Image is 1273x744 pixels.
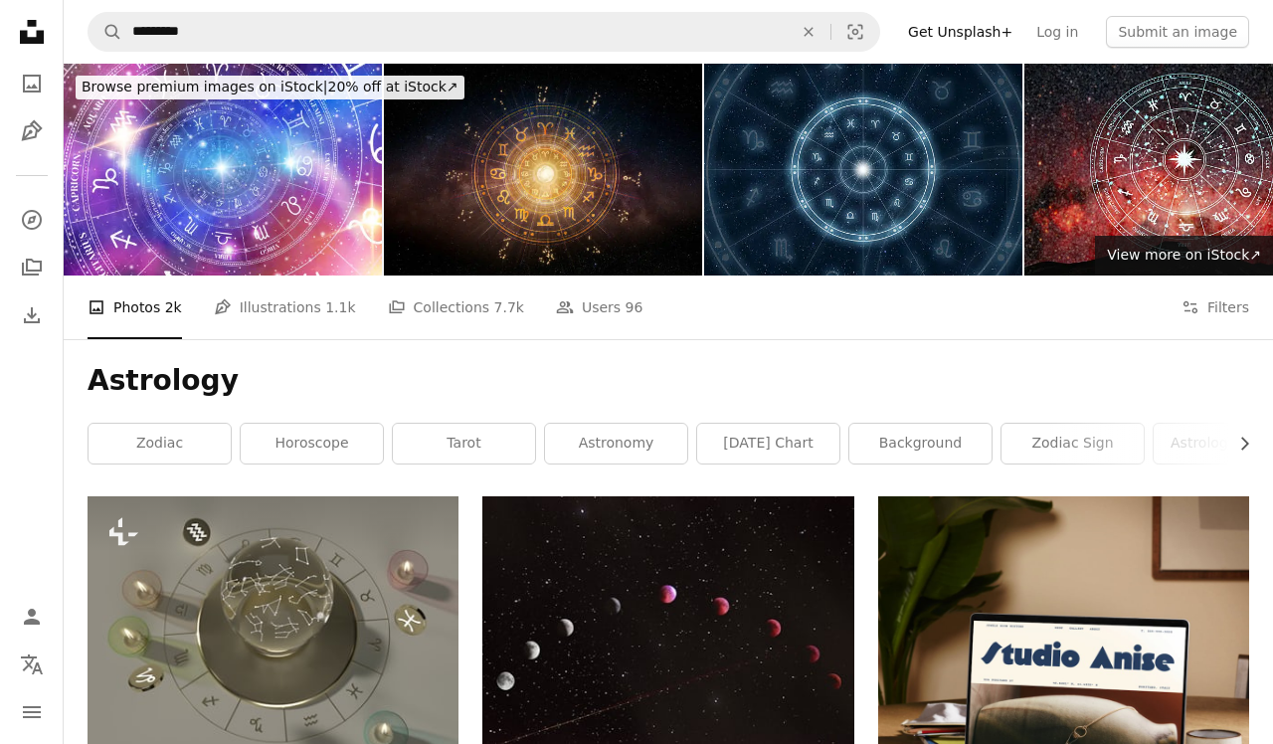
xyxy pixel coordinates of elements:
[12,597,52,637] a: Log in / Sign up
[12,645,52,684] button: Language
[325,296,355,318] span: 1.1k
[1182,276,1249,339] button: Filters
[1107,247,1261,263] span: View more on iStock ↗
[12,64,52,103] a: Photos
[704,64,1022,276] img: Zodiac Signs and Astrology Wheel
[1106,16,1249,48] button: Submit an image
[82,79,327,94] span: Browse premium images on iStock |
[1226,424,1249,464] button: scroll list to the right
[545,424,687,464] a: astronomy
[556,276,643,339] a: Users 96
[12,692,52,732] button: Menu
[12,295,52,335] a: Download History
[88,363,1249,399] h1: Astrology
[482,611,853,629] a: Lunar eclipse illustration
[12,200,52,240] a: Explore
[849,424,992,464] a: background
[626,296,643,318] span: 96
[64,64,382,276] img: Astrology Stock Photo: Mystical Zodiac Spiral Design
[88,12,880,52] form: Find visuals sitewide
[89,13,122,51] button: Search Unsplash
[1001,424,1144,464] a: zodiac sign
[787,13,830,51] button: Clear
[1095,236,1273,276] a: View more on iStock↗
[12,111,52,151] a: Illustrations
[214,276,356,339] a: Illustrations 1.1k
[64,64,476,111] a: Browse premium images on iStock|20% off at iStock↗
[76,76,464,99] div: 20% off at iStock ↗
[12,248,52,287] a: Collections
[831,13,879,51] button: Visual search
[697,424,839,464] a: [DATE] chart
[88,627,458,645] a: a zodiac sign with zodiac numbers on it
[384,64,702,276] img: Zodiac signs inside of horoscope circle. Astrology in the sky with many stars and moons astrology...
[494,296,524,318] span: 7.7k
[388,276,524,339] a: Collections 7.7k
[89,424,231,464] a: zodiac
[393,424,535,464] a: tarot
[1024,16,1090,48] a: Log in
[482,496,853,744] img: Lunar eclipse illustration
[896,16,1024,48] a: Get Unsplash+
[241,424,383,464] a: horoscope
